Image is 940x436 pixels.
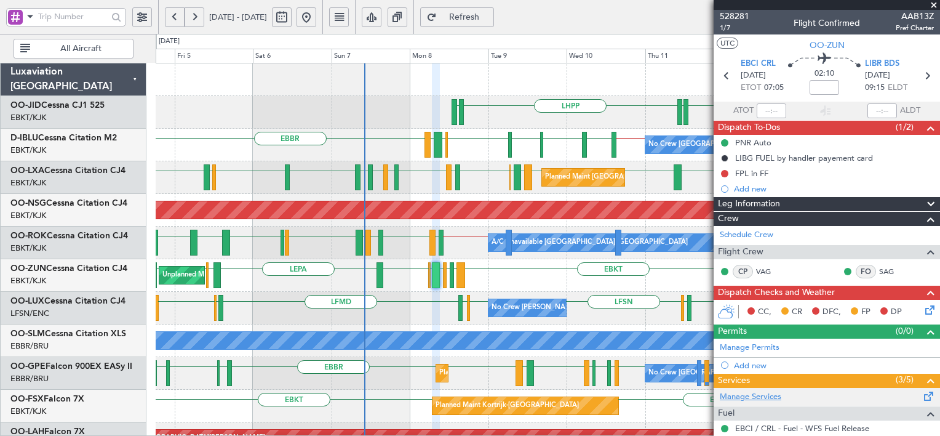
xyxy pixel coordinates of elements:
[10,264,46,273] span: OO-ZUN
[14,39,133,59] button: All Aircraft
[735,153,873,163] div: LIBG FUEL by handler payement card
[718,245,763,259] span: Flight Crew
[10,297,125,305] a: OO-LUXCessna Citation CJ4
[735,168,768,179] div: FPL in FF
[734,184,934,194] div: Add new
[720,23,749,33] span: 1/7
[648,135,854,154] div: No Crew [GEOGRAPHIC_DATA] ([GEOGRAPHIC_DATA] National)
[253,49,331,63] div: Sat 6
[720,391,781,403] a: Manage Services
[175,49,253,63] div: Fri 5
[645,49,723,63] div: Thu 11
[10,329,45,338] span: OO-SLM
[865,58,899,70] span: LIBR BDS
[822,306,841,318] span: DFC,
[756,266,784,277] a: VAG
[209,12,267,23] span: [DATE] - [DATE]
[741,82,761,94] span: ETOT
[332,49,410,63] div: Sun 7
[718,212,739,226] span: Crew
[720,10,749,23] span: 528281
[10,373,49,384] a: EBBR/BRU
[764,82,784,94] span: 07:05
[10,101,105,110] a: OO-JIDCessna CJ1 525
[10,199,127,208] a: OO-NSGCessna Citation CJ4
[10,406,46,417] a: EBKT/KJK
[865,82,885,94] span: 09:15
[879,266,907,277] a: SAG
[720,342,779,354] a: Manage Permits
[10,341,49,352] a: EBBR/BRU
[488,49,567,63] div: Tue 9
[896,23,934,33] span: Pref Charter
[439,13,490,22] span: Refresh
[10,199,46,208] span: OO-NSG
[896,121,914,134] span: (1/2)
[10,177,46,188] a: EBKT/KJK
[718,325,747,339] span: Permits
[10,362,46,371] span: OO-GPE
[10,243,46,254] a: EBKT/KJK
[10,264,127,273] a: OO-ZUNCessna Citation CJ4
[10,329,126,338] a: OO-SLMCessna Citation XLS
[10,297,44,305] span: OO-LUX
[735,137,771,148] div: PNR Auto
[741,70,766,82] span: [DATE]
[718,374,750,388] span: Services
[492,299,639,317] div: No Crew [PERSON_NAME] ([PERSON_NAME])
[436,397,579,415] div: Planned Maint Kortrijk-[GEOGRAPHIC_DATA]
[10,166,44,175] span: OO-LXA
[896,373,914,386] span: (3/5)
[757,103,786,118] input: --:--
[718,286,835,300] span: Dispatch Checks and Weather
[896,10,934,23] span: AAB13Z
[741,58,776,70] span: EBCI CRL
[810,39,845,52] span: OO-ZUN
[10,166,125,175] a: OO-LXACessna Citation CJ4
[10,145,46,156] a: EBKT/KJK
[492,233,688,252] div: A/C Unavailable [GEOGRAPHIC_DATA]-[GEOGRAPHIC_DATA]
[10,112,46,123] a: EBKT/KJK
[10,101,41,110] span: OO-JID
[38,7,108,26] input: Trip Number
[10,275,46,286] a: EBKT/KJK
[162,266,365,285] div: Unplanned Maint [GEOGRAPHIC_DATA] ([GEOGRAPHIC_DATA])
[896,325,914,337] span: (0/0)
[420,7,494,27] button: Refresh
[758,306,771,318] span: CC,
[861,306,870,318] span: FP
[717,38,738,49] button: UTC
[159,36,180,47] div: [DATE]
[10,362,132,371] a: OO-GPEFalcon 900EX EASy II
[900,105,920,117] span: ALDT
[10,134,38,142] span: D-IBLU
[567,49,645,63] div: Wed 10
[856,265,876,278] div: FO
[648,364,854,382] div: No Crew [GEOGRAPHIC_DATA] ([GEOGRAPHIC_DATA] National)
[865,70,890,82] span: [DATE]
[10,395,84,403] a: OO-FSXFalcon 7X
[792,306,802,318] span: CR
[439,364,662,382] div: Planned Maint [GEOGRAPHIC_DATA] ([GEOGRAPHIC_DATA] National)
[718,121,780,135] span: Dispatch To-Dos
[10,210,46,221] a: EBKT/KJK
[33,44,129,53] span: All Aircraft
[735,423,869,434] a: EBCI / CRL - Fuel - WFS Fuel Release
[10,232,47,240] span: OO-ROK
[733,265,753,278] div: CP
[10,395,44,403] span: OO-FSX
[888,82,907,94] span: ELDT
[794,17,860,30] div: Flight Confirmed
[10,308,49,319] a: LFSN/ENC
[10,232,128,240] a: OO-ROKCessna Citation CJ4
[734,360,934,371] div: Add new
[545,168,768,187] div: Planned Maint [GEOGRAPHIC_DATA] ([GEOGRAPHIC_DATA] National)
[815,68,834,80] span: 02:10
[733,105,754,117] span: ATOT
[891,306,902,318] span: DP
[410,49,488,63] div: Mon 8
[718,197,780,211] span: Leg Information
[718,406,735,421] span: Fuel
[720,229,773,241] a: Schedule Crew
[10,134,117,142] a: D-IBLUCessna Citation M2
